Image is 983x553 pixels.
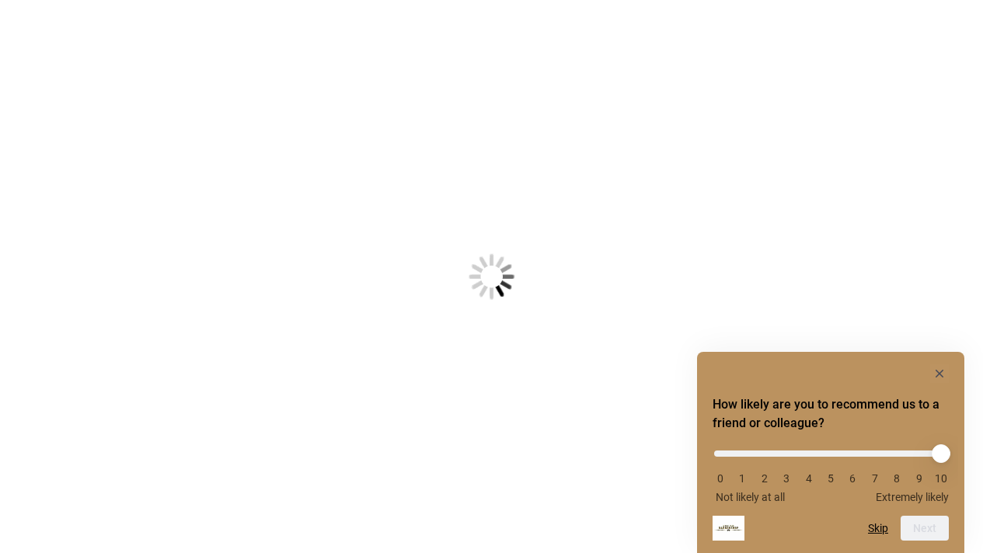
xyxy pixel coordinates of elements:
[713,472,728,485] li: 0
[713,364,949,541] div: How likely are you to recommend us to a friend or colleague? Select an option from 0 to 10, with ...
[392,177,591,376] img: Loading
[801,472,817,485] li: 4
[757,472,772,485] li: 2
[933,472,949,485] li: 10
[901,516,949,541] button: Next question
[779,472,794,485] li: 3
[930,364,949,383] button: Hide survey
[889,472,905,485] li: 8
[912,472,927,485] li: 9
[713,395,949,433] h2: How likely are you to recommend us to a friend or colleague? Select an option from 0 to 10, with ...
[716,491,785,503] span: Not likely at all
[876,491,949,503] span: Extremely likely
[823,472,838,485] li: 5
[867,472,883,485] li: 7
[845,472,860,485] li: 6
[713,439,949,503] div: How likely are you to recommend us to a friend or colleague? Select an option from 0 to 10, with ...
[868,522,888,534] button: Skip
[734,472,750,485] li: 1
